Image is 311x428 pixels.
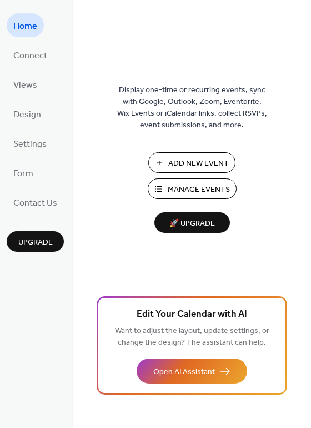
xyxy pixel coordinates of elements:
[7,231,64,252] button: Upgrade
[115,324,269,350] span: Want to adjust the layout, update settings, or change the design? The assistant can help.
[153,366,215,378] span: Open AI Assistant
[13,18,37,35] span: Home
[13,77,37,94] span: Views
[7,161,40,185] a: Form
[13,47,47,64] span: Connect
[148,152,235,173] button: Add New Event
[148,178,237,199] button: Manage Events
[13,106,41,123] span: Design
[7,190,64,214] a: Contact Us
[18,237,53,248] span: Upgrade
[117,84,267,131] span: Display one-time or recurring events, sync with Google, Outlook, Zoom, Eventbrite, Wix Events or ...
[7,43,54,67] a: Connect
[7,13,44,37] a: Home
[7,72,44,96] a: Views
[13,136,47,153] span: Settings
[137,307,247,322] span: Edit Your Calendar with AI
[13,195,57,212] span: Contact Us
[7,102,48,126] a: Design
[168,184,230,196] span: Manage Events
[168,158,229,170] span: Add New Event
[161,216,223,231] span: 🚀 Upgrade
[137,359,247,384] button: Open AI Assistant
[7,131,53,155] a: Settings
[13,165,33,182] span: Form
[154,212,230,233] button: 🚀 Upgrade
